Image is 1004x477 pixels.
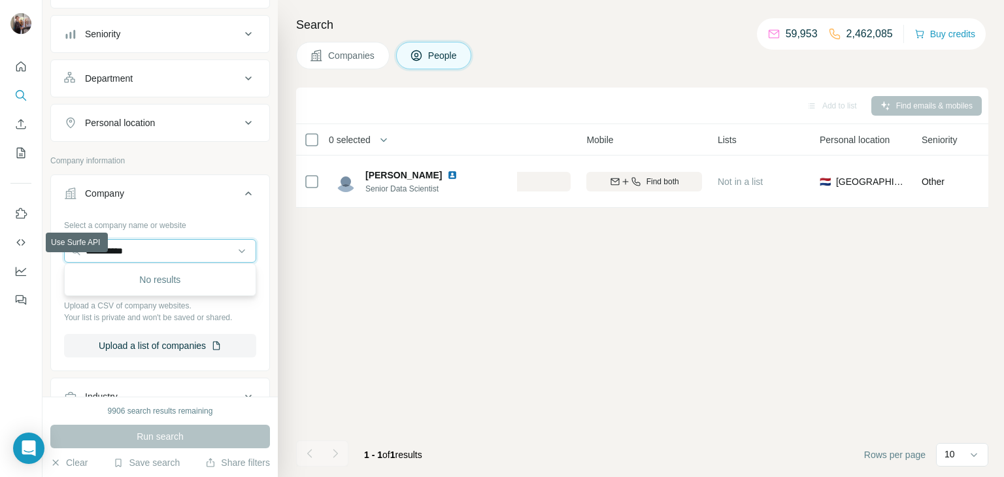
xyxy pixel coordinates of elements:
button: Dashboard [10,259,31,283]
h4: Search [296,16,988,34]
div: Personal location [85,116,155,129]
span: 0 selected [329,133,371,146]
button: Save search [113,456,180,469]
div: Select a company name or website [64,214,256,231]
p: 59,953 [786,26,818,42]
span: [GEOGRAPHIC_DATA] [836,175,906,188]
button: My lists [10,141,31,165]
button: Quick start [10,55,31,78]
span: Not in a list [718,176,763,187]
button: Find both [586,172,702,191]
div: No results [67,267,253,293]
span: Mobile [586,133,613,146]
span: Rows per page [864,448,926,461]
button: Use Surfe API [10,231,31,254]
span: Seniority [922,133,957,146]
p: 10 [945,448,955,461]
button: Department [51,63,269,94]
span: Companies [328,49,376,62]
span: Personal location [820,133,890,146]
span: [PERSON_NAME] [365,169,442,182]
img: Avatar [335,171,356,192]
button: Use Surfe on LinkedIn [10,202,31,225]
button: Personal location [51,107,269,139]
span: of [382,450,390,460]
p: Company information [50,155,270,167]
div: Seniority [85,27,120,41]
img: LinkedIn logo [447,170,458,180]
button: Feedback [10,288,31,312]
button: Search [10,84,31,107]
span: Lists [718,133,737,146]
button: Seniority [51,18,269,50]
p: 2,462,085 [846,26,893,42]
span: Find both [646,176,679,188]
p: Upload a CSV of company websites. [64,300,256,312]
span: 1 - 1 [364,450,382,460]
button: Upload a list of companies [64,334,256,357]
p: Your list is private and won't be saved or shared. [64,312,256,323]
span: 🇳🇱 [820,175,831,188]
button: Industry [51,381,269,412]
button: Enrich CSV [10,112,31,136]
button: Share filters [205,456,270,469]
button: Buy credits [914,25,975,43]
div: Company [85,187,124,200]
div: 9906 search results remaining [108,405,213,417]
span: People [428,49,458,62]
button: Clear [50,456,88,469]
div: Department [85,72,133,85]
span: Other [922,176,945,187]
span: 1 [390,450,395,460]
img: Avatar [10,13,31,34]
button: Company [51,178,269,214]
span: results [364,450,422,460]
span: Senior Data Scientist [365,183,473,195]
div: Industry [85,390,118,403]
div: Open Intercom Messenger [13,433,44,464]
